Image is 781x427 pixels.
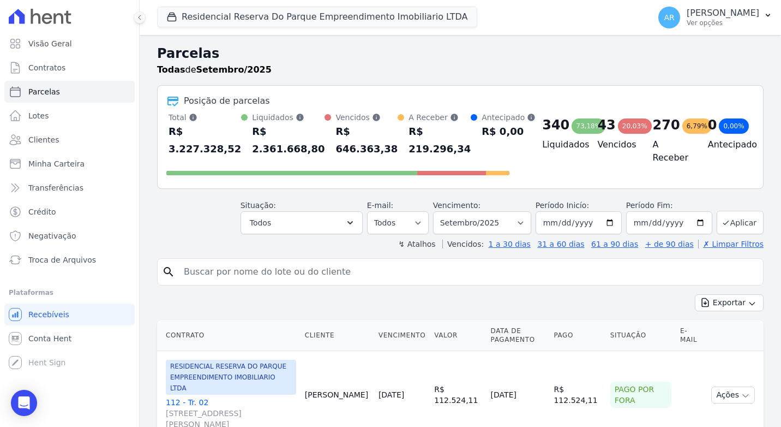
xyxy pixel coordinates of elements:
span: Conta Hent [28,333,71,344]
span: Clientes [28,134,59,145]
span: Lotes [28,110,49,121]
a: Contratos [4,57,135,79]
input: Buscar por nome do lote ou do cliente [177,261,759,283]
span: AR [664,14,674,21]
span: Transferências [28,182,83,193]
th: Situação [606,320,676,351]
a: Transferências [4,177,135,199]
div: 73,18% [572,118,605,134]
div: R$ 646.363,38 [335,123,398,158]
button: AR [PERSON_NAME] Ver opções [650,2,781,33]
span: RESIDENCIAL RESERVA DO PARQUE EMPREENDIMENTO IMOBILIARIO LTDA [166,360,296,395]
div: R$ 2.361.668,80 [252,123,325,158]
a: Conta Hent [4,328,135,349]
span: Contratos [28,62,65,73]
label: Período Inicío: [536,201,589,210]
p: de [157,63,272,76]
p: [PERSON_NAME] [687,8,759,19]
div: R$ 219.296,34 [408,123,471,158]
div: Total [169,112,241,123]
span: Troca de Arquivos [28,254,96,265]
span: Todos [250,216,271,229]
strong: Setembro/2025 [196,64,272,75]
h4: A Receber [653,138,690,164]
div: 0 [708,116,717,134]
div: Posição de parcelas [184,94,270,108]
label: Situação: [241,201,276,210]
div: Vencidos [335,112,398,123]
div: A Receber [408,112,471,123]
button: Aplicar [717,211,764,234]
div: Liquidados [252,112,325,123]
a: Parcelas [4,81,135,103]
p: Ver opções [687,19,759,27]
th: Cliente [301,320,374,351]
a: 31 a 60 dias [537,240,584,248]
div: 0,00% [719,118,748,134]
div: Antecipado [482,112,536,123]
i: search [162,265,175,278]
strong: Todas [157,64,185,75]
span: Negativação [28,230,76,241]
a: [DATE] [379,390,404,399]
label: Vencidos: [442,240,484,248]
button: Residencial Reserva Do Parque Empreendimento Imobiliario LTDA [157,7,477,27]
label: Período Fim: [626,200,712,211]
button: Todos [241,211,363,234]
h4: Liquidados [542,138,580,151]
a: 61 a 90 dias [591,240,638,248]
div: Plataformas [9,286,130,299]
a: Minha Carteira [4,153,135,175]
span: Minha Carteira [28,158,85,169]
label: ↯ Atalhos [398,240,435,248]
div: 6,79% [682,118,712,134]
a: Visão Geral [4,33,135,55]
div: 340 [542,116,569,134]
a: Crédito [4,201,135,223]
div: R$ 0,00 [482,123,536,140]
span: Parcelas [28,86,60,97]
div: Pago por fora [610,382,671,408]
th: Vencimento [374,320,430,351]
div: Open Intercom Messenger [11,390,37,416]
a: 1 a 30 dias [489,240,531,248]
th: Pago [549,320,605,351]
a: + de 90 dias [645,240,694,248]
th: Data de Pagamento [486,320,550,351]
span: Crédito [28,206,56,217]
a: Clientes [4,129,135,151]
a: Troca de Arquivos [4,249,135,271]
label: Vencimento: [433,201,480,210]
label: E-mail: [367,201,394,210]
button: Exportar [695,294,764,311]
span: Recebíveis [28,309,69,320]
button: Ações [711,387,755,404]
h4: Antecipado [708,138,746,151]
a: Lotes [4,105,135,127]
div: 270 [653,116,680,134]
a: ✗ Limpar Filtros [698,240,764,248]
a: Recebíveis [4,304,135,325]
div: 43 [597,116,615,134]
h4: Vencidos [597,138,635,151]
span: Visão Geral [28,38,72,49]
a: Negativação [4,225,135,247]
div: R$ 3.227.328,52 [169,123,241,158]
div: 20,03% [618,118,652,134]
th: Valor [430,320,486,351]
h2: Parcelas [157,44,764,63]
th: Contrato [157,320,301,351]
th: E-mail [676,320,707,351]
